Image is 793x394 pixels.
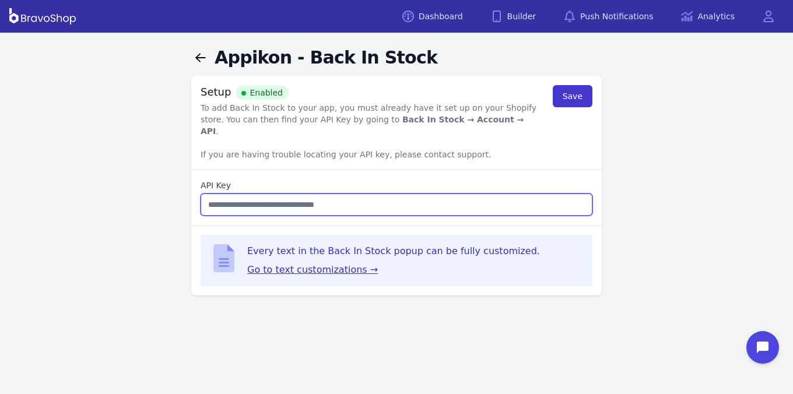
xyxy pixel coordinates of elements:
[247,244,540,277] div: Every text in the Back In Stock popup can be fully customized.
[482,6,546,27] a: Builder
[393,6,472,27] a: Dashboard
[247,263,540,277] a: Go to text customizations →
[672,6,744,27] a: Analytics
[215,47,437,69] h1: Appikon - Back In Stock
[555,6,662,27] a: Push Notifications
[201,102,543,160] p: To add Back In Stock to your app, you must already have it set up on your Shopify store. You can ...
[201,115,524,136] strong: Back In Stock → Account → API
[201,85,543,100] h2: Setup
[9,8,76,24] img: BravoShop
[236,86,289,100] div: Enabled
[201,180,592,191] label: API Key
[553,85,592,107] button: Save
[563,90,583,102] span: Save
